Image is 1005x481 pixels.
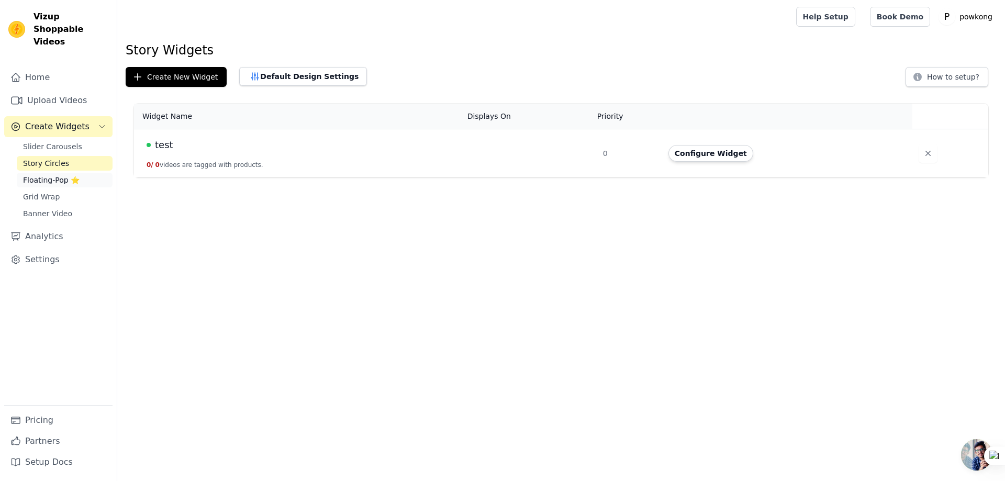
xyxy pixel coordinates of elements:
span: 0 / [147,161,153,169]
a: Book Demo [870,7,930,27]
a: Slider Carousels [17,139,113,154]
a: How to setup? [906,74,988,84]
th: Priority [597,104,662,129]
span: Banner Video [23,208,72,219]
p: powkong [955,7,997,26]
span: Grid Wrap [23,192,60,202]
a: Grid Wrap [17,189,113,204]
span: test [155,138,173,152]
button: P powkong [939,7,997,26]
a: Story Circles [17,156,113,171]
a: Settings [4,249,113,270]
a: Analytics [4,226,113,247]
a: Floating-Pop ⭐ [17,173,113,187]
button: How to setup? [906,67,988,87]
button: Create New Widget [126,67,227,87]
h1: Story Widgets [126,42,997,59]
a: Help Setup [796,7,855,27]
a: Setup Docs [4,452,113,473]
a: Pricing [4,410,113,431]
span: Story Circles [23,158,69,169]
button: Configure Widget [668,145,753,162]
a: Home [4,67,113,88]
a: Upload Videos [4,90,113,111]
text: P [944,12,950,22]
span: 0 [155,161,160,169]
span: Slider Carousels [23,141,82,152]
span: Floating-Pop ⭐ [23,175,80,185]
a: Banner Video [17,206,113,221]
button: 0/ 0videos are tagged with products. [147,161,263,169]
th: Displays On [461,104,597,129]
span: Vizup Shoppable Videos [33,10,108,48]
img: Vizup [8,21,25,38]
th: Widget Name [134,104,461,129]
a: Partners [4,431,113,452]
button: Create Widgets [4,116,113,137]
span: Live Published [147,143,151,147]
a: 开放式聊天 [961,439,992,471]
td: 0 [597,129,662,178]
button: Delete widget [919,144,937,163]
span: Create Widgets [25,120,90,133]
button: Default Design Settings [239,67,367,86]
